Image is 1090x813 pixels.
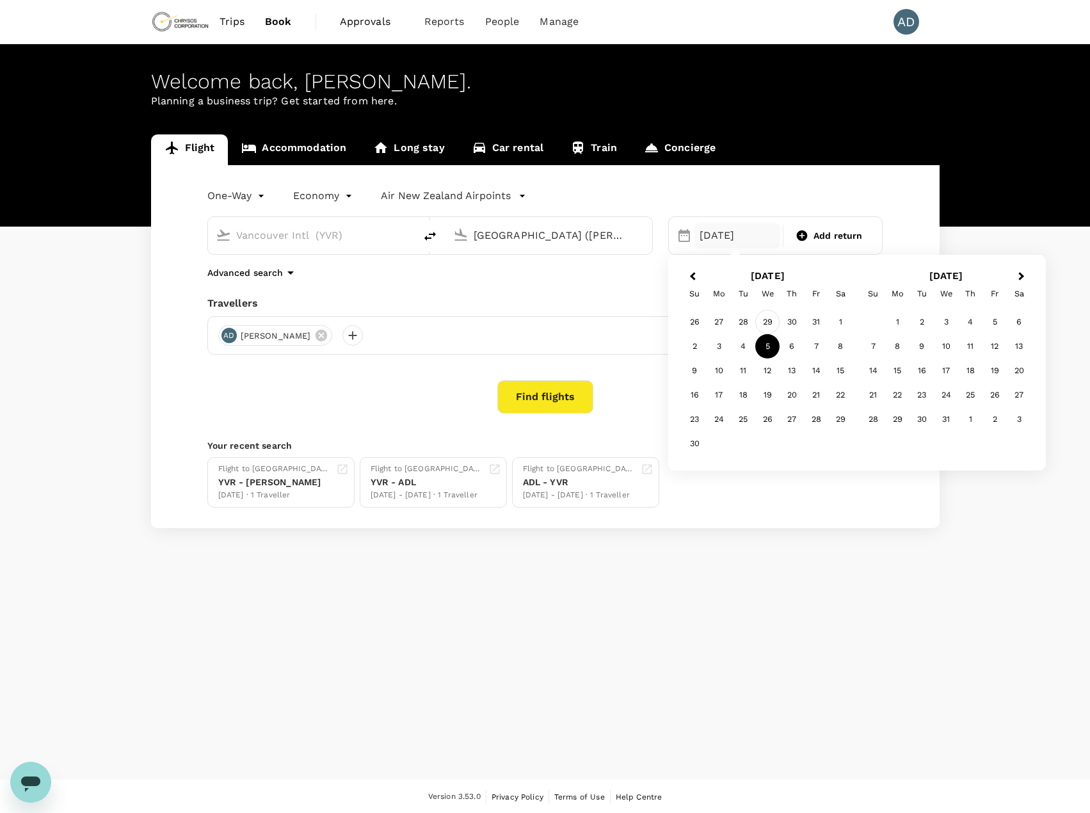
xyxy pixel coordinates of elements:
input: Depart from [236,225,388,245]
div: Choose Monday, December 15th, 2025 [885,358,910,383]
div: Welcome back , [PERSON_NAME] . [151,70,940,93]
div: Choose Friday, December 5th, 2025 [982,310,1007,334]
span: Terms of Use [554,793,605,801]
div: AD[PERSON_NAME] [218,325,333,346]
div: Choose Saturday, November 1st, 2025 [828,310,853,334]
div: Choose Tuesday, December 23rd, 2025 [910,383,934,407]
div: Choose Thursday, December 4th, 2025 [958,310,982,334]
div: Friday [804,282,828,306]
div: Choose Tuesday, December 9th, 2025 [910,334,934,358]
span: [PERSON_NAME] [233,330,319,342]
a: Flight [151,134,228,165]
div: Choose Thursday, November 13th, 2025 [780,358,804,383]
div: Month November, 2025 [682,310,853,456]
div: Choose Friday, January 2nd, 2026 [982,407,1007,431]
div: Choose Sunday, October 26th, 2025 [682,310,707,334]
a: Privacy Policy [492,790,543,804]
div: Month December, 2025 [861,310,1031,431]
div: Choose Sunday, December 7th, 2025 [861,334,885,358]
div: YVR - ADL [371,476,483,489]
div: Tuesday [910,282,934,306]
div: Choose Friday, November 21st, 2025 [804,383,828,407]
div: Choose Saturday, December 13th, 2025 [1007,334,1031,358]
p: Planning a business trip? Get started from here. [151,93,940,109]
p: Advanced search [207,266,283,279]
div: Choose Saturday, November 29th, 2025 [828,407,853,431]
div: Choose Saturday, November 15th, 2025 [828,358,853,383]
div: Choose Wednesday, December 24th, 2025 [934,383,958,407]
div: Choose Friday, December 12th, 2025 [982,334,1007,358]
span: People [485,14,520,29]
div: Choose Wednesday, October 29th, 2025 [755,310,780,334]
div: Thursday [958,282,982,306]
div: Choose Sunday, December 14th, 2025 [861,358,885,383]
div: Choose Friday, November 28th, 2025 [804,407,828,431]
div: Choose Friday, October 31st, 2025 [804,310,828,334]
div: Choose Thursday, November 27th, 2025 [780,407,804,431]
div: Choose Wednesday, December 10th, 2025 [934,334,958,358]
div: Choose Monday, November 24th, 2025 [707,407,731,431]
div: Flight to [GEOGRAPHIC_DATA] [218,463,331,476]
div: Choose Thursday, December 18th, 2025 [958,358,982,383]
div: [DATE] [694,223,780,248]
p: Air New Zealand Airpoints [381,188,511,204]
div: Choose Thursday, December 11th, 2025 [958,334,982,358]
div: Choose Saturday, January 3rd, 2026 [1007,407,1031,431]
div: Choose Tuesday, December 16th, 2025 [910,358,934,383]
div: Monday [707,282,731,306]
div: Choose Thursday, November 6th, 2025 [780,334,804,358]
button: delete [415,221,445,252]
div: Sunday [682,282,707,306]
div: Choose Saturday, November 8th, 2025 [828,334,853,358]
a: Long stay [360,134,458,165]
div: [DATE] - [DATE] · 1 Traveller [371,489,483,502]
div: Choose Thursday, October 30th, 2025 [780,310,804,334]
div: Choose Tuesday, October 28th, 2025 [731,310,755,334]
div: Choose Monday, December 22nd, 2025 [885,383,910,407]
button: Advanced search [207,265,298,280]
div: Choose Tuesday, November 25th, 2025 [731,407,755,431]
div: [DATE] · 1 Traveller [218,489,331,502]
div: AD [221,328,237,343]
button: Open [643,234,646,236]
div: Choose Monday, December 8th, 2025 [885,334,910,358]
div: Choose Tuesday, December 30th, 2025 [910,407,934,431]
div: Flight to [GEOGRAPHIC_DATA] [371,463,483,476]
span: Help Centre [616,793,662,801]
div: Thursday [780,282,804,306]
span: Manage [540,14,579,29]
div: Choose Saturday, November 22nd, 2025 [828,383,853,407]
div: Choose Tuesday, November 11th, 2025 [731,358,755,383]
div: Choose Wednesday, November 5th, 2025 [755,334,780,358]
div: Choose Thursday, December 25th, 2025 [958,383,982,407]
h2: [DATE] [857,270,1036,282]
h2: [DATE] [678,270,857,282]
div: Wednesday [934,282,958,306]
iframe: Button to launch messaging window [10,762,51,803]
div: Choose Monday, December 29th, 2025 [885,407,910,431]
div: Choose Sunday, November 30th, 2025 [682,431,707,456]
div: Sunday [861,282,885,306]
div: Choose Monday, November 10th, 2025 [707,358,731,383]
div: Saturday [1007,282,1031,306]
div: Choose Friday, December 19th, 2025 [982,358,1007,383]
div: Choose Friday, November 14th, 2025 [804,358,828,383]
div: Choose Friday, December 26th, 2025 [982,383,1007,407]
div: Friday [982,282,1007,306]
div: Monday [885,282,910,306]
button: Next Month [1013,267,1033,287]
div: Choose Sunday, November 23rd, 2025 [682,407,707,431]
a: Accommodation [228,134,360,165]
div: Choose Wednesday, December 17th, 2025 [934,358,958,383]
div: Choose Sunday, November 2nd, 2025 [682,334,707,358]
div: Economy [293,186,355,206]
div: Travellers [207,296,883,311]
div: Choose Monday, November 3rd, 2025 [707,334,731,358]
div: Saturday [828,282,853,306]
div: Choose Tuesday, November 18th, 2025 [731,383,755,407]
div: Choose Monday, November 17th, 2025 [707,383,731,407]
div: Choose Sunday, November 9th, 2025 [682,358,707,383]
div: One-Way [207,186,268,206]
div: Choose Monday, October 27th, 2025 [707,310,731,334]
span: Version 3.53.0 [428,791,481,803]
